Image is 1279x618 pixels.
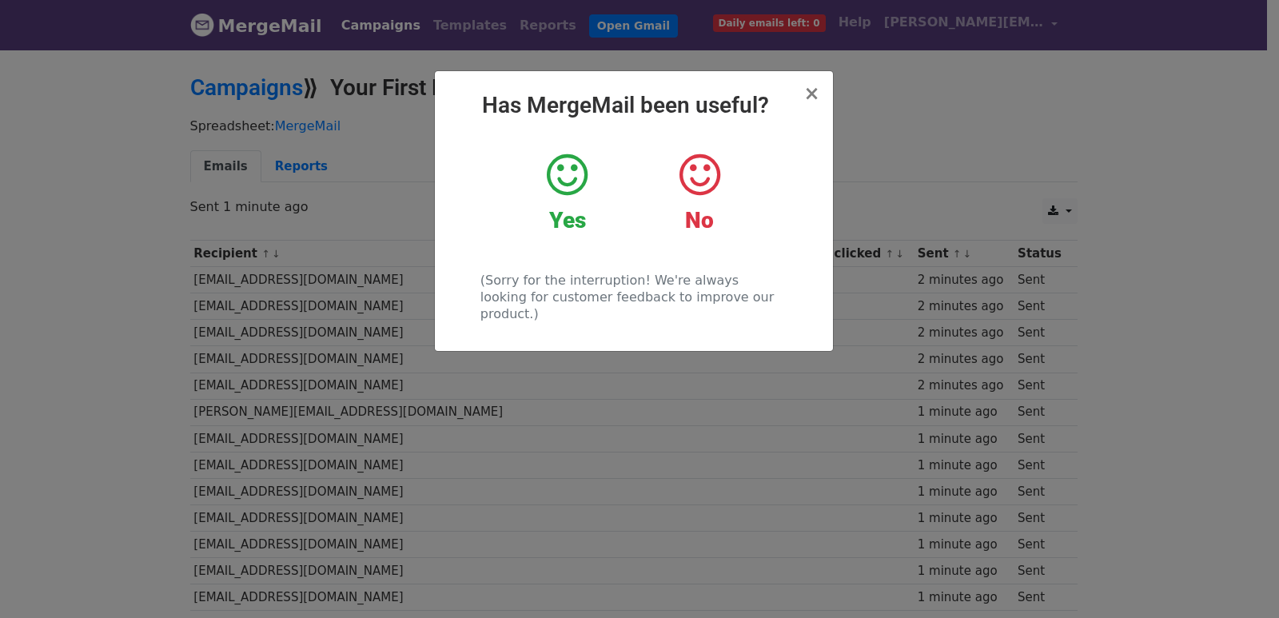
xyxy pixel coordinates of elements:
[803,84,819,103] button: Close
[685,207,714,233] strong: No
[803,82,819,105] span: ×
[513,151,621,234] a: Yes
[448,92,820,119] h2: Has MergeMail been useful?
[549,207,586,233] strong: Yes
[480,272,787,322] p: (Sorry for the interruption! We're always looking for customer feedback to improve our product.)
[645,151,753,234] a: No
